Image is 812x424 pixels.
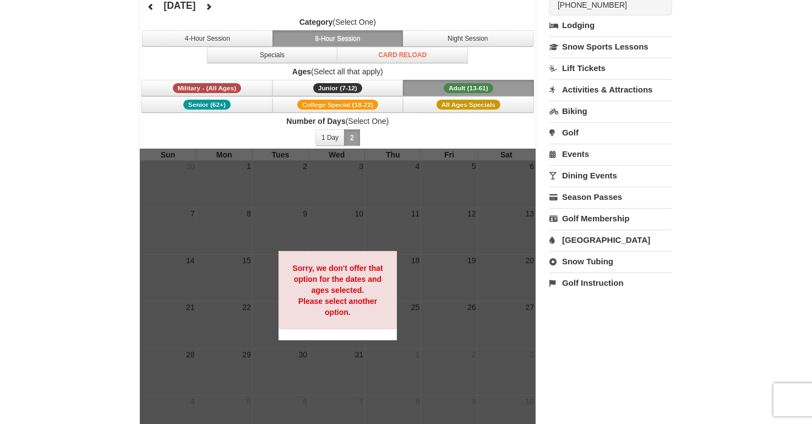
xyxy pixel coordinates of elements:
[549,58,672,78] a: Lift Tickets
[273,80,404,96] button: Junior (7-12)
[207,47,338,63] button: Specials
[549,165,672,186] a: Dining Events
[173,83,242,93] span: Military - (All Ages)
[299,18,333,26] strong: Category
[403,96,534,113] button: All Ages Specials
[292,67,311,76] strong: Ages
[140,17,536,28] label: (Select One)
[549,36,672,57] a: Snow Sports Lessons
[297,100,378,110] span: College Special (18-22)
[549,15,672,35] a: Lodging
[337,47,468,63] button: Card Reload
[549,230,672,250] a: [GEOGRAPHIC_DATA]
[549,273,672,293] a: Golf Instruction
[141,96,273,113] button: Senior (62+)
[549,122,672,143] a: Golf
[444,83,493,93] span: Adult (13-61)
[313,83,362,93] span: Junior (7-12)
[549,79,672,100] a: Activities & Attractions
[315,129,345,146] button: 1 Day
[273,96,404,113] button: College Special (18-22)
[549,208,672,229] a: Golf Membership
[549,101,672,121] a: Biking
[549,251,672,271] a: Snow Tubing
[140,66,536,77] label: (Select all that apply)
[292,264,383,317] strong: Sorry, we don't offer that option for the dates and ages selected. Please select another option.
[140,116,536,127] label: (Select One)
[183,100,231,110] span: Senior (62+)
[286,117,345,126] strong: Number of Days
[344,129,360,146] button: 2
[549,144,672,164] a: Events
[403,80,534,96] button: Adult (13-61)
[549,187,672,207] a: Season Passes
[402,30,533,47] button: Night Session
[142,30,273,47] button: 4-Hour Session
[273,30,404,47] button: 8-Hour Session
[141,80,273,96] button: Military - (All Ages)
[437,100,500,110] span: All Ages Specials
